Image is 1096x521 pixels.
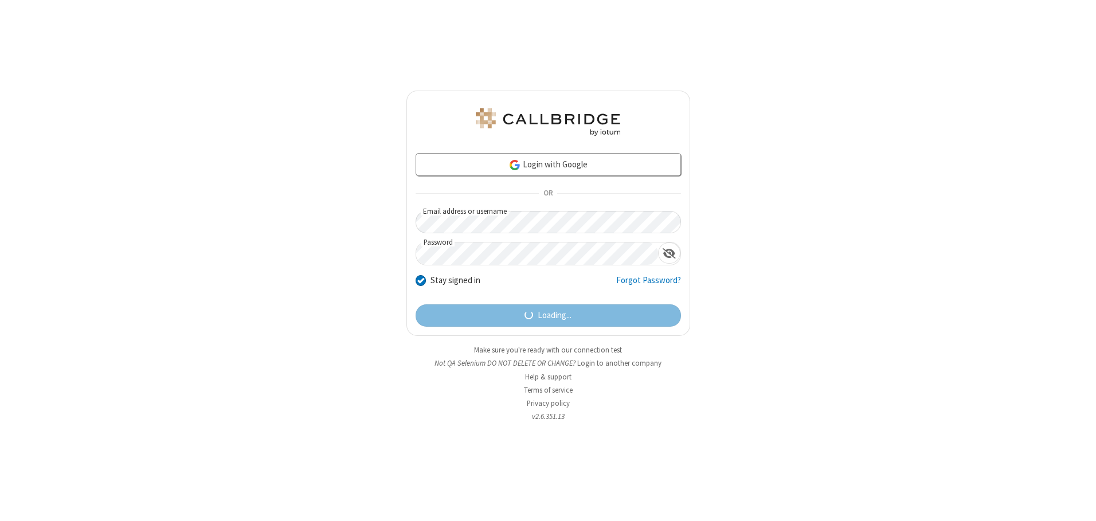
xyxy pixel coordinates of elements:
input: Email address or username [416,211,681,233]
li: Not QA Selenium DO NOT DELETE OR CHANGE? [406,358,690,369]
a: Forgot Password? [616,274,681,296]
a: Help & support [525,372,572,382]
a: Terms of service [524,385,573,395]
button: Login to another company [577,358,661,369]
span: Loading... [538,309,572,322]
li: v2.6.351.13 [406,411,690,422]
a: Login with Google [416,153,681,176]
img: QA Selenium DO NOT DELETE OR CHANGE [473,108,623,136]
label: Stay signed in [430,274,480,287]
img: google-icon.png [508,159,521,171]
div: Show password [658,242,680,264]
input: Password [416,242,658,265]
button: Loading... [416,304,681,327]
a: Make sure you're ready with our connection test [474,345,622,355]
a: Privacy policy [527,398,570,408]
span: OR [539,186,557,202]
